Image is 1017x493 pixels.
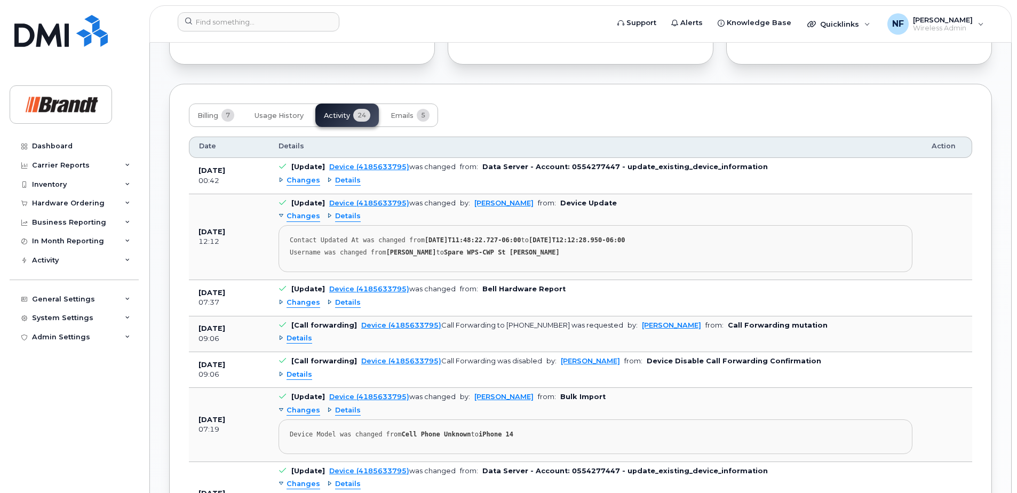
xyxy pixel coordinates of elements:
[627,321,638,329] span: by:
[444,249,560,256] strong: Spare WPS-CWP St [PERSON_NAME]
[922,137,972,158] th: Action
[287,370,312,380] span: Details
[474,393,534,401] a: [PERSON_NAME]
[361,321,441,329] a: Device (4185633795)
[291,321,357,329] b: [Call forwarding]
[291,393,325,401] b: [Update]
[329,199,409,207] a: Device (4185633795)
[335,405,361,416] span: Details
[560,199,617,207] b: Device Update
[479,431,513,438] strong: iPhone 14
[291,357,357,365] b: [Call forwarding]
[291,199,325,207] b: [Update]
[820,20,859,28] span: Quicklinks
[335,176,361,186] span: Details
[892,18,904,30] span: NF
[198,324,225,332] b: [DATE]
[482,163,768,171] b: Data Server - Account: 0554277447 - update_existing_device_information
[710,12,799,34] a: Knowledge Base
[329,163,456,171] div: was changed
[329,393,409,401] a: Device (4185633795)
[538,393,556,401] span: from:
[680,18,703,28] span: Alerts
[538,199,556,207] span: from:
[460,199,470,207] span: by:
[255,112,304,120] span: Usage History
[198,228,225,236] b: [DATE]
[800,13,878,35] div: Quicklinks
[561,357,620,365] a: [PERSON_NAME]
[664,12,710,34] a: Alerts
[624,357,642,365] span: from:
[287,333,312,344] span: Details
[460,393,470,401] span: by:
[290,249,901,257] div: Username was changed from to
[198,425,259,434] div: 07:19
[198,361,225,369] b: [DATE]
[482,285,566,293] b: Bell Hardware Report
[880,13,991,35] div: Noah Fouillard
[198,237,259,246] div: 12:12
[198,298,259,307] div: 07:37
[610,12,664,34] a: Support
[290,236,901,244] div: Contact Updated At was changed from to
[335,298,361,308] span: Details
[198,176,259,186] div: 00:42
[425,236,521,244] strong: [DATE]T11:48:22.727-06:00
[329,467,456,475] div: was changed
[198,289,225,297] b: [DATE]
[329,163,409,171] a: Device (4185633795)
[287,479,320,489] span: Changes
[279,141,304,151] span: Details
[198,334,259,344] div: 09:06
[727,18,791,28] span: Knowledge Base
[560,393,606,401] b: Bulk Import
[546,357,557,365] span: by:
[361,357,542,365] div: Call Forwarding was disabled
[391,112,414,120] span: Emails
[460,285,478,293] span: from:
[178,12,339,31] input: Find something...
[913,15,973,24] span: [PERSON_NAME]
[417,109,430,122] span: 5
[728,321,828,329] b: Call Forwarding mutation
[361,321,623,329] div: Call Forwarding to [PHONE_NUMBER] was requested
[291,467,325,475] b: [Update]
[474,199,534,207] a: [PERSON_NAME]
[529,236,625,244] strong: [DATE]T12:12:28.950-06:00
[626,18,656,28] span: Support
[329,467,409,475] a: Device (4185633795)
[460,467,478,475] span: from:
[290,431,901,439] div: Device Model was changed from to
[647,357,821,365] b: Device Disable Call Forwarding Confirmation
[199,141,216,151] span: Date
[642,321,701,329] a: [PERSON_NAME]
[329,285,409,293] a: Device (4185633795)
[287,405,320,416] span: Changes
[287,176,320,186] span: Changes
[198,416,225,424] b: [DATE]
[386,249,436,256] strong: [PERSON_NAME]
[198,370,259,379] div: 09:06
[287,211,320,221] span: Changes
[329,393,456,401] div: was changed
[198,166,225,174] b: [DATE]
[361,357,441,365] a: Device (4185633795)
[329,285,456,293] div: was changed
[335,211,361,221] span: Details
[913,24,973,33] span: Wireless Admin
[705,321,724,329] span: from:
[482,467,768,475] b: Data Server - Account: 0554277447 - update_existing_device_information
[291,285,325,293] b: [Update]
[329,199,456,207] div: was changed
[402,431,471,438] strong: Cell Phone Unknown
[221,109,234,122] span: 7
[335,479,361,489] span: Details
[460,163,478,171] span: from:
[287,298,320,308] span: Changes
[197,112,218,120] span: Billing
[291,163,325,171] b: [Update]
